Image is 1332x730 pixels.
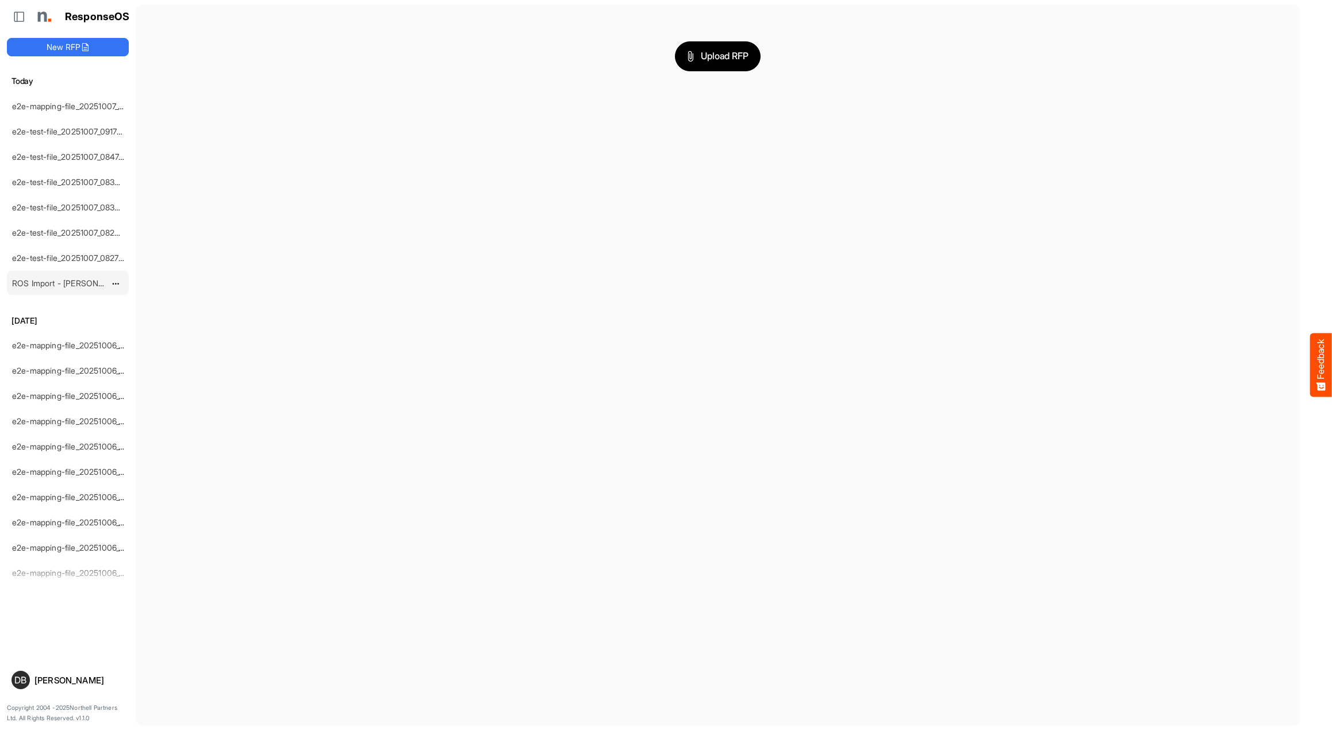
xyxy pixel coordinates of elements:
a: e2e-mapping-file_20251006_141532 [12,517,144,527]
img: Northell [32,5,55,28]
h6: [DATE] [7,314,129,327]
h6: Today [7,75,129,87]
span: Upload RFP [687,49,749,64]
a: e2e-mapping-file_20251006_151130 [12,467,142,477]
button: dropdownbutton [110,278,121,289]
h1: ResponseOS [65,11,130,23]
a: e2e-mapping-file_20251007_092137 [12,101,144,111]
a: ROS Import - [PERSON_NAME] - ROS 11 [12,278,161,288]
a: e2e-mapping-file_20251006_141450 [12,543,145,552]
a: e2e-mapping-file_20251006_152957 [12,340,144,350]
button: New RFP [7,38,129,56]
a: e2e-test-file_20251007_091705 [12,126,127,136]
button: Upload RFP [675,41,761,71]
a: e2e-test-file_20251007_082700 [12,253,129,263]
a: e2e-mapping-file_20251006_151326 [12,416,143,426]
a: e2e-test-file_20251007_082946 [12,228,129,237]
p: Copyright 2004 - 2025 Northell Partners Ltd. All Rights Reserved. v 1.1.0 [7,703,129,723]
span: DB [14,675,26,685]
button: Feedback [1310,333,1332,397]
a: e2e-mapping-file_20251006_145931 [12,492,144,502]
a: e2e-test-file_20251007_084748 [12,152,129,162]
div: [PERSON_NAME] [34,676,124,685]
a: e2e-mapping-file_20251006_151638 [12,366,143,375]
a: e2e-test-file_20251007_083842 [12,177,129,187]
a: e2e-test-file_20251007_083231 [12,202,127,212]
a: e2e-mapping-file_20251006_151344 [12,391,144,401]
a: e2e-mapping-file_20251006_151233 [12,441,143,451]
